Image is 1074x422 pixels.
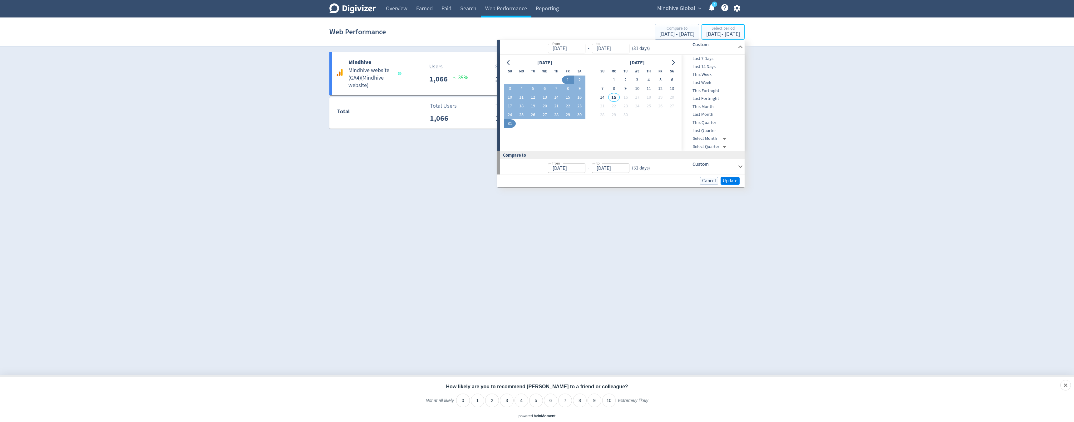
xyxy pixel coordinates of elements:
[550,110,562,119] button: 28
[682,87,743,94] span: This Fortnight
[527,84,539,93] button: 5
[655,3,703,13] button: Mindhive Global
[539,84,550,93] button: 6
[706,26,740,32] div: Select period
[574,102,585,110] button: 23
[682,63,743,71] div: Last 14 Days
[721,177,740,185] button: Update
[682,110,743,119] div: Last Month
[706,32,740,37] div: [DATE] - [DATE]
[643,84,654,93] button: 11
[682,127,743,134] span: Last Quarter
[329,22,386,42] h1: Web Performance
[620,67,631,76] th: Tuesday
[585,164,592,172] div: -
[682,127,743,135] div: Last Quarter
[702,24,745,40] button: Select period[DATE]- [DATE]
[693,135,729,143] div: Select Month
[539,110,550,119] button: 27
[631,102,643,110] button: 24
[629,45,653,52] div: ( 31 days )
[519,414,556,419] div: powered by inmoment
[631,84,643,93] button: 10
[495,113,519,124] p: 1,038
[597,67,608,76] th: Sunday
[692,41,735,48] h6: Custom
[596,41,600,46] label: to
[430,102,457,110] p: Total Users
[516,84,527,93] button: 4
[608,76,620,84] button: 1
[682,95,743,102] span: Last Fortnight
[426,398,454,408] label: Not at all likely
[485,394,499,407] li: 2
[596,160,600,166] label: to
[527,93,539,102] button: 12
[620,102,631,110] button: 23
[631,67,643,76] th: Wednesday
[654,93,666,102] button: 19
[500,40,745,55] div: from-to(31 days)Custom
[697,6,702,11] span: expand_more
[562,102,574,110] button: 22
[629,164,650,172] div: ( 31 days )
[550,93,562,102] button: 14
[654,102,666,110] button: 26
[550,84,562,93] button: 7
[574,110,585,119] button: 30
[516,67,527,76] th: Monday
[538,414,556,418] a: InMoment
[585,45,592,52] div: -
[529,394,543,407] li: 5
[504,119,516,128] button: 31
[643,93,654,102] button: 18
[574,67,585,76] th: Saturday
[682,55,743,63] div: Last 7 Days
[608,67,620,76] th: Monday
[527,110,539,119] button: 26
[608,93,620,102] button: 15
[682,119,743,126] span: This Quarter
[497,151,745,159] div: Compare to
[516,110,527,119] button: 25
[516,102,527,110] button: 18
[544,394,558,407] li: 6
[398,72,403,75] span: Data last synced: 14 Sep 2025, 6:02pm (AEST)
[550,67,562,76] th: Thursday
[504,102,516,110] button: 17
[574,93,585,102] button: 16
[654,67,666,76] th: Friday
[682,95,743,103] div: Last Fortnight
[682,79,743,86] span: Last Week
[562,76,574,84] button: 1
[654,76,666,84] button: 5
[682,103,743,111] div: This Month
[597,102,608,110] button: 21
[456,394,470,407] li: 0
[1060,380,1071,390] div: Close survey
[666,84,678,93] button: 13
[453,73,468,82] p: 39 %
[659,26,694,32] div: Compare to
[597,93,608,102] button: 14
[682,63,743,70] span: Last 14 Days
[643,76,654,84] button: 4
[562,110,574,119] button: 29
[504,67,516,76] th: Sunday
[348,67,392,89] h5: Mindhive website (GA4) ( Mindhive website )
[539,102,550,110] button: 20
[429,73,453,85] p: 1,066
[527,102,539,110] button: 19
[562,84,574,93] button: 8
[666,93,678,102] button: 20
[657,3,695,13] span: Mindhive Global
[588,394,601,407] li: 9
[666,67,678,76] th: Saturday
[702,179,716,183] span: Cancel
[500,159,745,174] div: from-to(31 days)Custom
[602,394,616,407] li: 10
[336,69,343,76] svg: Google Analytics
[597,84,608,93] button: 7
[515,394,528,407] li: 4
[535,59,554,67] div: [DATE]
